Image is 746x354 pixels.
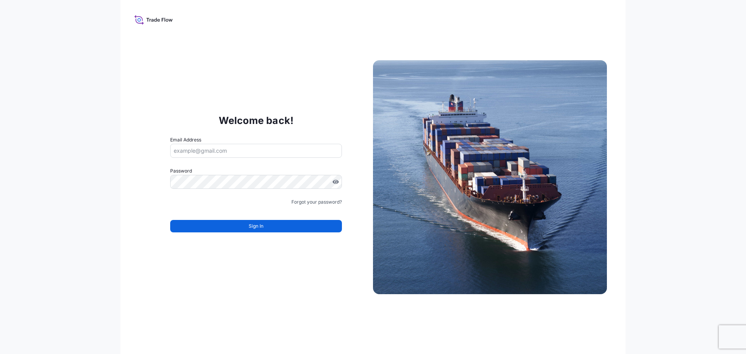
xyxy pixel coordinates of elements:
[170,136,201,144] label: Email Address
[170,144,342,158] input: example@gmail.com
[249,222,263,230] span: Sign In
[291,198,342,206] a: Forgot your password?
[219,114,294,127] p: Welcome back!
[170,220,342,232] button: Sign In
[333,179,339,185] button: Show password
[170,167,342,175] label: Password
[373,60,607,294] img: Ship illustration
